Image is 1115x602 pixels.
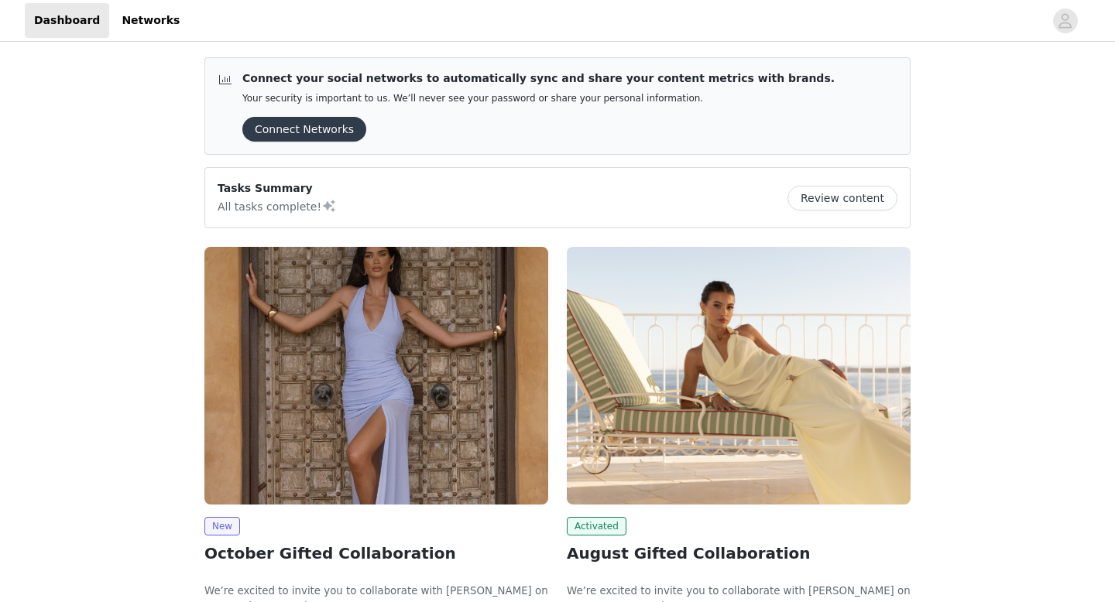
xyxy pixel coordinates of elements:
button: Connect Networks [242,117,366,142]
p: Connect your social networks to automatically sync and share your content metrics with brands. [242,70,835,87]
a: Networks [112,3,189,38]
span: Activated [567,517,626,535]
p: Your security is important to us. We’ll never see your password or share your personal information. [242,93,835,104]
p: Tasks Summary [218,180,337,197]
button: Review content [787,186,897,210]
p: All tasks complete! [218,197,337,215]
img: Peppermayo EU [204,247,548,505]
h2: October Gifted Collaboration [204,542,548,565]
span: New [204,517,240,535]
h2: August Gifted Collaboration [567,542,911,565]
a: Dashboard [25,3,109,38]
img: Peppermayo EU [567,247,911,505]
div: avatar [1058,9,1072,33]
